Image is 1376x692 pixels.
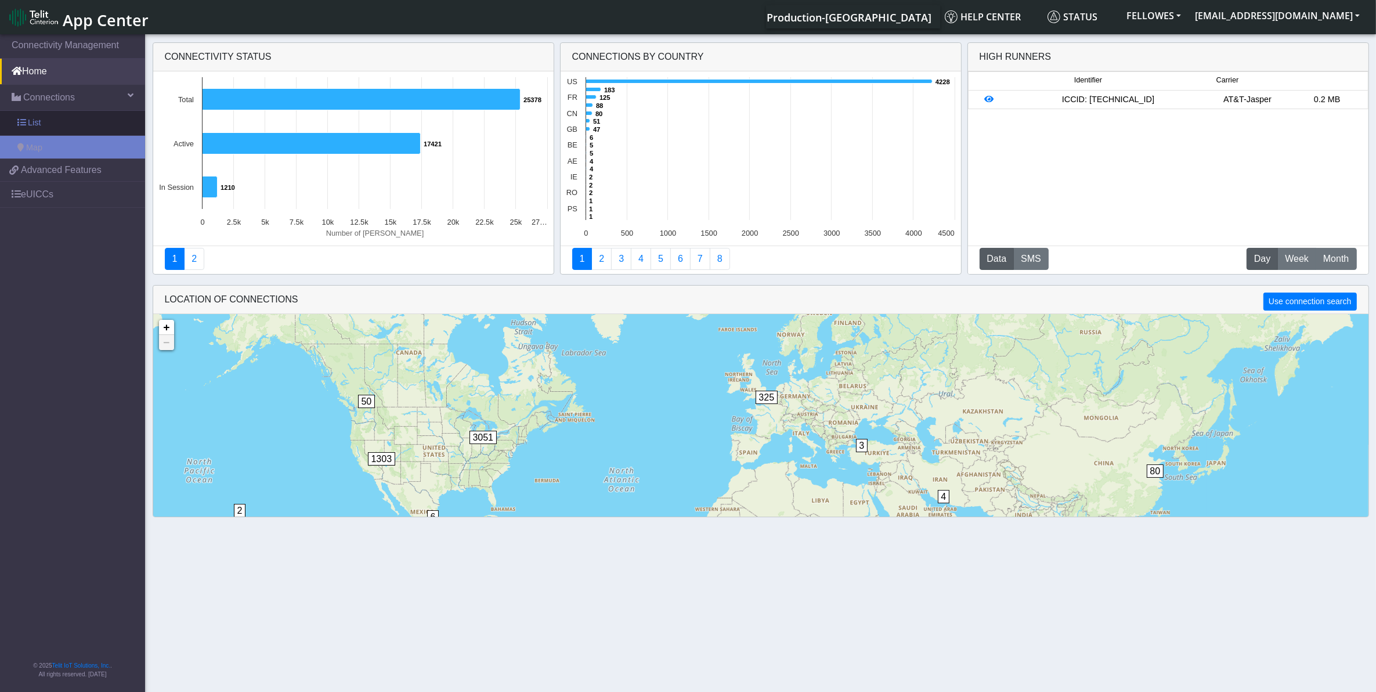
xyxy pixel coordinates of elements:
[584,229,588,237] text: 0
[1009,93,1208,106] div: ICCID: [TECHNICAL_ID]
[326,229,424,237] text: Number of [PERSON_NAME]
[566,109,577,118] text: CN
[566,125,577,134] text: GB
[589,182,593,189] text: 2
[589,213,593,220] text: 1
[226,218,241,226] text: 2.5k
[945,10,958,23] img: knowledge.svg
[52,662,110,669] a: Telit IoT Solutions, Inc.
[938,490,949,525] div: 4
[234,504,246,517] span: 2
[620,229,633,237] text: 500
[165,248,185,270] a: Connectivity status
[523,96,541,103] text: 25378
[159,183,194,192] text: In Session
[938,229,954,237] text: 4500
[589,197,593,204] text: 1
[159,335,174,350] a: Zoom out
[1263,293,1356,311] button: Use connection search
[1285,252,1309,266] span: Week
[700,229,717,237] text: 1500
[596,102,603,109] text: 88
[589,206,593,212] text: 1
[261,218,269,226] text: 5k
[63,9,149,31] span: App Center
[153,43,554,71] div: Connectivity status
[593,126,600,133] text: 47
[289,218,304,226] text: 7.5k
[631,248,651,270] a: Connections By Carrier
[938,490,950,503] span: 4
[864,229,880,237] text: 3500
[567,140,577,149] text: BE
[23,91,75,104] span: Connections
[767,10,931,24] span: Production-[GEOGRAPHIC_DATA]
[1316,248,1356,270] button: Month
[670,248,691,270] a: 14 Days Trend
[322,218,334,226] text: 10k
[651,248,671,270] a: Usage by Carrier
[936,78,950,85] text: 4228
[591,248,612,270] a: Carrier
[510,218,522,226] text: 25k
[26,142,42,154] span: Map
[590,134,593,141] text: 6
[766,5,931,28] a: Your current platform instance
[590,165,594,172] text: 4
[590,142,593,149] text: 5
[604,86,615,93] text: 183
[427,510,439,524] span: 6
[567,77,577,86] text: US
[659,229,676,237] text: 1000
[590,150,593,157] text: 5
[1277,248,1316,270] button: Week
[595,110,602,117] text: 80
[611,248,631,270] a: Usage per Country
[1287,93,1367,106] div: 0.2 MB
[350,218,369,226] text: 12.5k
[1208,93,1287,106] div: AT&T-Jasper
[221,184,235,191] text: 1210
[945,10,1021,23] span: Help center
[1048,10,1060,23] img: status.svg
[1254,252,1270,266] span: Day
[567,157,577,165] text: AE
[1074,75,1102,86] span: Identifier
[1247,248,1278,270] button: Day
[741,229,757,237] text: 2000
[174,139,194,148] text: Active
[1013,248,1049,270] button: SMS
[1043,5,1119,28] a: Status
[184,248,204,270] a: Deployment status
[710,248,730,270] a: Not Connected for 30 days
[368,452,396,466] span: 1303
[1119,5,1188,26] button: FELLOWES
[424,140,442,147] text: 17421
[940,5,1043,28] a: Help center
[567,204,577,213] text: PS
[589,189,593,196] text: 2
[599,94,611,101] text: 125
[200,218,204,226] text: 0
[1147,464,1164,478] span: 80
[9,5,147,30] a: App Center
[567,93,577,102] text: FR
[980,50,1052,64] div: High Runners
[475,218,494,226] text: 22.5k
[590,158,594,165] text: 4
[1216,75,1238,86] span: Carrier
[690,248,710,270] a: Zero Session
[21,163,102,177] span: Advanced Features
[1188,5,1367,26] button: [EMAIL_ADDRESS][DOMAIN_NAME]
[384,218,396,226] text: 15k
[589,174,593,181] text: 2
[856,439,868,452] span: 3
[572,248,949,270] nav: Summary paging
[824,229,840,237] text: 3000
[566,188,577,197] text: RO
[413,218,431,226] text: 17.5k
[358,395,375,408] span: 50
[561,43,961,71] div: Connections By Country
[165,248,542,270] nav: Summary paging
[447,218,459,226] text: 20k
